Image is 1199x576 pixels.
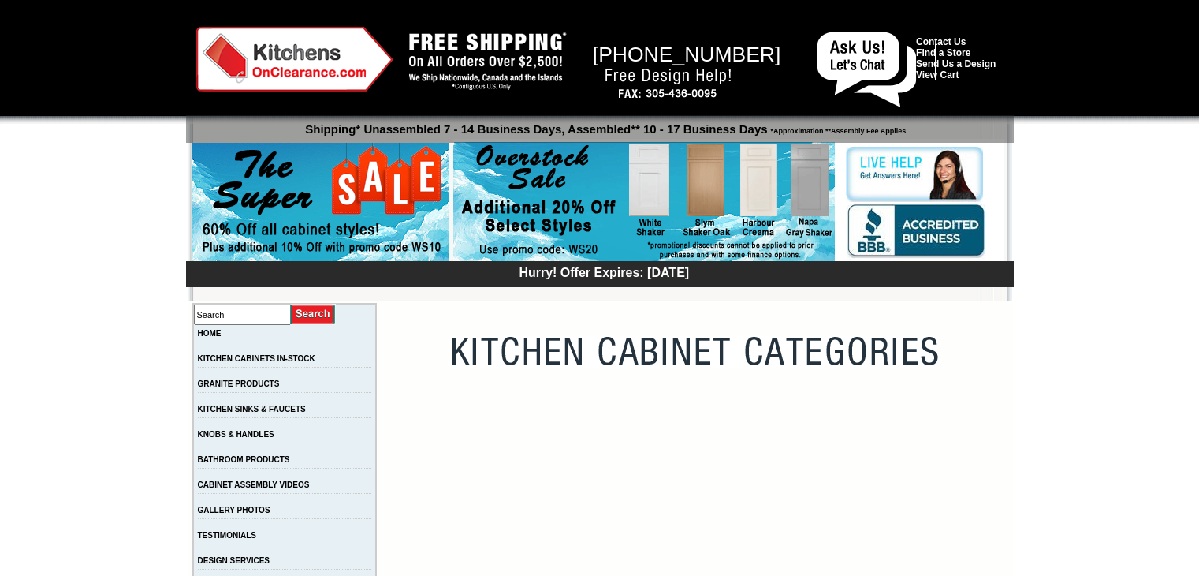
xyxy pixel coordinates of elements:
[768,123,907,135] span: *Approximation **Assembly Fee Applies
[198,455,290,464] a: BATHROOM PRODUCTS
[198,354,315,363] a: KITCHEN CABINETS IN-STOCK
[916,47,970,58] a: Find a Store
[196,27,393,92] img: Kitchens on Clearance Logo
[916,69,959,80] a: View Cart
[198,430,274,439] a: KNOBS & HANDLES
[291,304,336,325] input: Submit
[198,481,310,489] a: CABINET ASSEMBLY VIDEOS
[916,36,966,47] a: Contact Us
[198,556,270,565] a: DESIGN SERVICES
[198,405,306,413] a: KITCHEN SINKS & FAUCETS
[194,115,1014,136] p: Shipping* Unassembled 7 - 14 Business Days, Assembled** 10 - 17 Business Days
[198,329,222,338] a: HOME
[194,264,1014,280] div: Hurry! Offer Expires: [DATE]
[198,531,256,540] a: TESTIMONIALS
[198,380,280,388] a: GRANITE PRODUCTS
[593,43,781,66] span: [PHONE_NUMBER]
[916,58,996,69] a: Send Us a Design
[198,506,270,514] a: GALLERY PHOTOS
